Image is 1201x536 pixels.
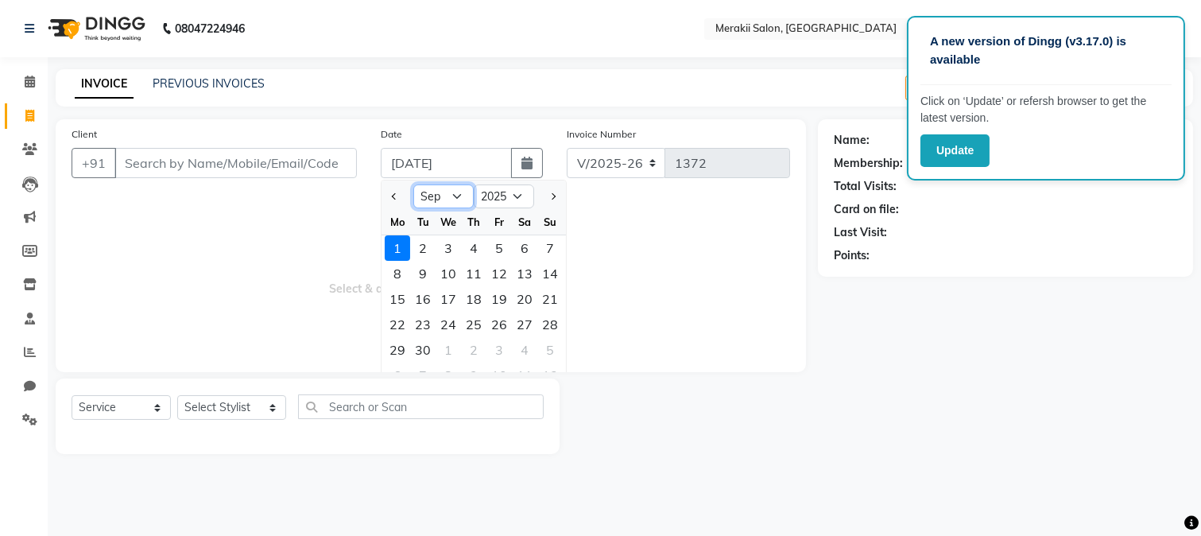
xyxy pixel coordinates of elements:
div: Friday, September 19, 2025 [486,286,512,312]
div: 5 [486,235,512,261]
div: 28 [537,312,563,337]
div: Friday, September 26, 2025 [486,312,512,337]
div: Wednesday, September 10, 2025 [436,261,461,286]
div: 26 [486,312,512,337]
div: Points: [834,247,870,264]
div: 10 [486,363,512,388]
div: Monday, September 15, 2025 [385,286,410,312]
div: Name: [834,132,870,149]
div: Thursday, October 2, 2025 [461,337,486,363]
div: Tuesday, September 9, 2025 [410,261,436,286]
input: Search by Name/Mobile/Email/Code [114,148,357,178]
div: Tuesday, September 16, 2025 [410,286,436,312]
div: 9 [461,363,486,388]
input: Search or Scan [298,394,544,419]
div: 20 [512,286,537,312]
div: Total Visits: [834,178,897,195]
div: 8 [436,363,461,388]
div: 4 [512,337,537,363]
div: Thursday, October 9, 2025 [461,363,486,388]
b: 08047224946 [175,6,245,51]
div: Wednesday, September 24, 2025 [436,312,461,337]
div: 10 [436,261,461,286]
div: 21 [537,286,563,312]
div: 4 [461,235,486,261]
div: Th [461,209,486,235]
div: Fr [486,209,512,235]
div: 7 [537,235,563,261]
div: Friday, October 3, 2025 [486,337,512,363]
div: 13 [512,261,537,286]
div: Thursday, September 4, 2025 [461,235,486,261]
div: Sunday, September 21, 2025 [537,286,563,312]
select: Select year [474,184,534,208]
div: 25 [461,312,486,337]
div: Friday, October 10, 2025 [486,363,512,388]
div: We [436,209,461,235]
div: 18 [461,286,486,312]
div: 19 [486,286,512,312]
div: Friday, September 12, 2025 [486,261,512,286]
div: Tuesday, September 23, 2025 [410,312,436,337]
div: 6 [512,235,537,261]
div: Monday, September 22, 2025 [385,312,410,337]
label: Date [381,127,402,142]
div: Wednesday, September 17, 2025 [436,286,461,312]
div: 3 [486,337,512,363]
div: 16 [410,286,436,312]
button: Update [920,134,990,167]
div: 22 [385,312,410,337]
div: Wednesday, October 8, 2025 [436,363,461,388]
div: Sunday, September 28, 2025 [537,312,563,337]
span: Select & add items from the list below [72,197,790,356]
div: 8 [385,261,410,286]
div: Friday, September 5, 2025 [486,235,512,261]
div: Monday, September 29, 2025 [385,337,410,363]
div: Thursday, September 25, 2025 [461,312,486,337]
div: 9 [410,261,436,286]
div: Thursday, September 11, 2025 [461,261,486,286]
div: 6 [385,363,410,388]
div: Wednesday, October 1, 2025 [436,337,461,363]
div: Sunday, October 12, 2025 [537,363,563,388]
div: 1 [385,235,410,261]
select: Select month [413,184,474,208]
div: Saturday, September 20, 2025 [512,286,537,312]
div: 3 [436,235,461,261]
p: A new version of Dingg (v3.17.0) is available [930,33,1162,68]
a: INVOICE [75,70,134,99]
div: Sa [512,209,537,235]
div: 5 [537,337,563,363]
div: Tu [410,209,436,235]
div: Tuesday, September 30, 2025 [410,337,436,363]
label: Invoice Number [567,127,636,142]
div: 17 [436,286,461,312]
div: 7 [410,363,436,388]
div: Monday, October 6, 2025 [385,363,410,388]
div: Saturday, September 6, 2025 [512,235,537,261]
div: 12 [486,261,512,286]
div: Mo [385,209,410,235]
div: 1 [436,337,461,363]
div: Monday, September 8, 2025 [385,261,410,286]
div: Saturday, October 11, 2025 [512,363,537,388]
div: 11 [461,261,486,286]
div: 23 [410,312,436,337]
div: Su [537,209,563,235]
div: Monday, September 1, 2025 [385,235,410,261]
div: Tuesday, September 2, 2025 [410,235,436,261]
div: 24 [436,312,461,337]
div: Card on file: [834,201,899,218]
button: Next month [546,184,560,209]
div: Sunday, September 14, 2025 [537,261,563,286]
div: 30 [410,337,436,363]
div: 12 [537,363,563,388]
div: 15 [385,286,410,312]
div: Sunday, October 5, 2025 [537,337,563,363]
div: 2 [461,337,486,363]
div: Saturday, September 13, 2025 [512,261,537,286]
div: Wednesday, September 3, 2025 [436,235,461,261]
div: Sunday, September 7, 2025 [537,235,563,261]
div: 14 [537,261,563,286]
div: 2 [410,235,436,261]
